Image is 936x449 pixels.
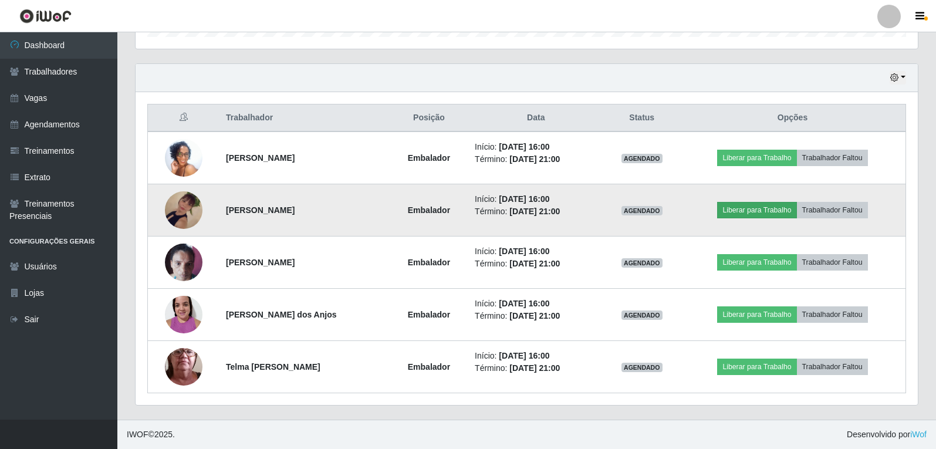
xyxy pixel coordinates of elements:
img: CoreUI Logo [19,9,72,23]
li: Término: [475,258,597,270]
span: AGENDADO [621,310,663,320]
span: AGENDADO [621,363,663,372]
li: Término: [475,153,597,166]
img: 1733770253666.jpeg [165,237,202,287]
li: Início: [475,193,597,205]
strong: Telma [PERSON_NAME] [226,362,320,372]
strong: Embalador [408,153,450,163]
img: 1692498392300.jpeg [165,116,202,200]
span: IWOF [127,430,148,439]
li: Início: [475,350,597,362]
strong: [PERSON_NAME] [226,153,295,163]
time: [DATE] 21:00 [509,363,560,373]
li: Término: [475,362,597,374]
time: [DATE] 21:00 [509,207,560,216]
a: iWof [910,430,927,439]
img: 1744294731442.jpeg [165,325,202,409]
strong: Embalador [408,362,450,372]
th: Data [468,104,604,132]
button: Trabalhador Faltou [797,359,868,375]
time: [DATE] 16:00 [499,194,549,204]
time: [DATE] 16:00 [499,142,549,151]
span: Desenvolvido por [847,428,927,441]
button: Trabalhador Faltou [797,254,868,271]
button: Liberar para Trabalho [717,150,796,166]
span: AGENDADO [621,154,663,163]
img: 1737249386728.jpeg [165,289,202,339]
time: [DATE] 16:00 [499,299,549,308]
strong: Embalador [408,310,450,319]
strong: Embalador [408,258,450,267]
strong: Embalador [408,205,450,215]
strong: [PERSON_NAME] dos Anjos [226,310,337,319]
button: Liberar para Trabalho [717,202,796,218]
button: Liberar para Trabalho [717,359,796,375]
li: Término: [475,310,597,322]
time: [DATE] 21:00 [509,311,560,320]
button: Liberar para Trabalho [717,254,796,271]
strong: [PERSON_NAME] [226,258,295,267]
li: Término: [475,205,597,218]
li: Início: [475,298,597,310]
time: [DATE] 16:00 [499,247,549,256]
img: 1705758953122.jpeg [165,177,202,244]
button: Trabalhador Faltou [797,150,868,166]
span: AGENDADO [621,258,663,268]
span: © 2025 . [127,428,175,441]
time: [DATE] 16:00 [499,351,549,360]
time: [DATE] 21:00 [509,154,560,164]
time: [DATE] 21:00 [509,259,560,268]
th: Trabalhador [219,104,390,132]
th: Status [604,104,680,132]
button: Trabalhador Faltou [797,202,868,218]
th: Opções [680,104,905,132]
button: Trabalhador Faltou [797,306,868,323]
li: Início: [475,141,597,153]
th: Posição [390,104,468,132]
span: AGENDADO [621,206,663,215]
li: Início: [475,245,597,258]
strong: [PERSON_NAME] [226,205,295,215]
button: Liberar para Trabalho [717,306,796,323]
